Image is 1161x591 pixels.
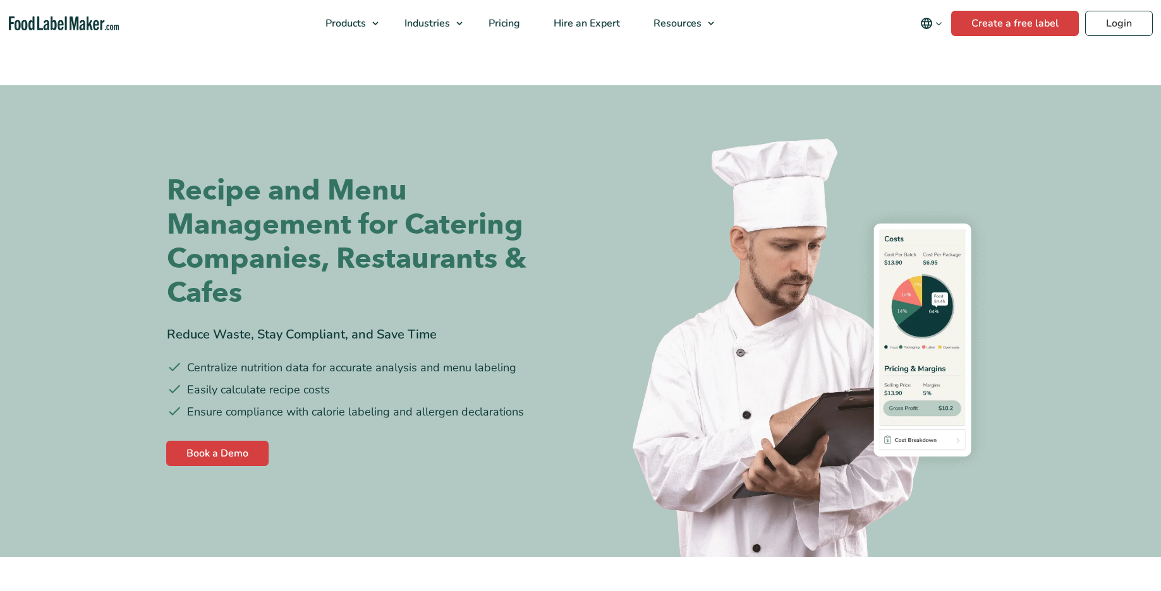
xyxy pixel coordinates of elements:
[167,359,571,376] li: Centralize nutrition data for accurate analysis and menu labeling
[167,325,571,344] div: Reduce Waste, Stay Compliant, and Save Time
[167,174,571,310] h1: Recipe and Menu Management for Catering Companies, Restaurants & Cafes
[951,11,1079,36] a: Create a free label
[911,11,951,36] button: Change language
[322,16,367,30] span: Products
[9,16,119,31] a: Food Label Maker homepage
[401,16,451,30] span: Industries
[650,16,703,30] span: Resources
[166,441,269,466] a: Book a Demo
[167,403,571,421] li: Ensure compliance with calorie labeling and allergen declarations
[167,381,571,398] li: Easily calculate recipe costs
[550,16,621,30] span: Hire an Expert
[485,16,521,30] span: Pricing
[1085,11,1153,36] a: Login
